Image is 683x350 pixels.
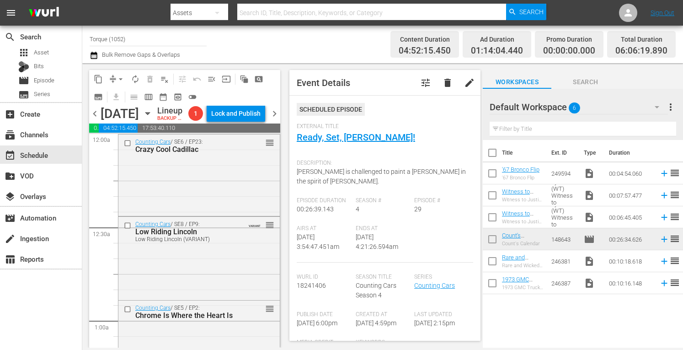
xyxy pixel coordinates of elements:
div: Lock and Publish [211,105,261,122]
span: Video [584,278,595,289]
th: Ext. ID [546,140,578,166]
div: '67 Bronco Flip [502,175,539,181]
span: 1 [188,110,203,117]
span: edit [464,77,475,88]
img: ans4CAIJ8jUAAAAAAAAAAAAAAAAAAAAAAAAgQb4GAAAAAAAAAAAAAAAAAAAAAAAAJMjXAAAAAAAAAAAAAAAAAAAAAAAAgAT5G... [22,2,66,24]
div: Bits [18,61,29,72]
span: Fill episodes with ad slates [204,72,219,86]
span: [DATE] 6:00pm [297,319,337,327]
div: / SE8 / EP9: [135,221,237,242]
a: 1973 GMC Truck Gets EPIC Air Brush [502,276,544,296]
span: Reports [5,254,16,265]
span: Asset [34,48,49,57]
div: Witness to Justice by A&E (WT) Witness to Justice: [PERSON_NAME] 150 [502,197,544,203]
div: Promo Duration [543,33,595,46]
span: Video [584,212,595,223]
span: Episode # [414,197,469,205]
span: Created At [356,311,410,318]
span: Episode [18,75,29,86]
td: 00:10:16.148 [605,272,656,294]
td: 00:10:18.618 [605,250,656,272]
div: 1973 GMC Truck Gets EPIC Air Brush [502,285,544,291]
span: VOD [5,171,16,182]
div: [DATE] [101,106,139,121]
span: preview_outlined [173,92,182,102]
span: more_vert [665,102,676,113]
span: [DATE] 3:54:47.451am [297,233,339,250]
span: Clear Lineup [157,72,172,86]
td: 249594 [548,162,580,184]
span: Series [414,274,469,281]
div: Count's Calendar [502,241,544,247]
td: 246381 [548,250,580,272]
span: Copy Lineup [91,72,106,86]
button: more_vert [665,96,676,118]
span: Revert to Primary Episode [190,72,204,86]
td: 00:07:57.477 [605,184,656,206]
span: Automation [5,213,16,224]
span: Keywords [356,339,410,346]
td: Witness to Justice by A&E (WT) Witness to Justice: [PERSON_NAME] 150 [548,206,580,228]
span: Series [18,89,29,100]
span: arrow_drop_down [116,75,125,84]
span: menu [5,7,16,18]
div: Default Workspace [490,94,668,120]
div: Total Duration [615,33,667,46]
span: Remove Gaps & Overlaps [106,72,128,86]
td: 246387 [548,272,580,294]
span: 29 [414,205,422,213]
button: edit [459,72,480,94]
span: chevron_right [269,108,280,119]
span: reorder [669,233,680,244]
span: Search [5,32,16,43]
span: delete [442,77,453,88]
span: External Title [297,123,469,130]
span: Airs At [297,225,351,232]
span: Search [519,4,544,20]
span: reorder [669,277,680,288]
span: VARIANT [249,220,261,227]
svg: Add to Schedule [659,278,669,288]
span: Overlays [5,191,16,202]
span: 01:14:04.440 [89,124,99,133]
span: playlist_remove_outlined [160,75,169,84]
span: 00:26:39.143 [297,205,334,213]
span: calendar_view_week_outlined [144,92,153,102]
svg: Add to Schedule [659,212,669,222]
button: reorder [265,138,274,147]
span: auto_awesome_motion_outlined [240,75,249,84]
span: Customize Events [172,70,190,88]
span: Create Series Block [91,90,106,104]
td: 00:04:54.060 [605,162,656,184]
span: Bulk Remove Gaps & Overlaps [101,51,180,58]
button: Lock and Publish [207,105,265,122]
button: reorder [265,220,274,229]
div: Low Riding Lincoln (VARIANT) [135,236,237,242]
span: Episode Duration [297,197,351,205]
a: Counting Cars [135,221,171,227]
span: Loop Content [128,72,143,86]
a: Rare and Wicked 1962 [PERSON_NAME] [502,254,541,281]
span: 6 [569,98,580,118]
span: input [222,75,231,84]
span: Last Updated [414,311,469,318]
a: Counting Cars [135,305,171,311]
a: Witness to Justice by A&E (WT) Witness to Justice: [PERSON_NAME] 150 [502,210,544,251]
div: Lineup [157,106,185,116]
div: Content Duration [399,33,451,46]
a: Witness to Justice by A&E (WT) Witness to Justice: [PERSON_NAME] 150 [502,188,544,229]
span: 04:52:15.450 [99,124,138,133]
div: Chrome Is Where the Heart Is [135,311,237,320]
span: Asset [18,47,29,58]
th: Type [578,140,603,166]
span: Event Details [297,77,350,88]
a: Sign Out [651,9,674,16]
span: Video [584,190,595,201]
span: 00:00:00.000 [543,46,595,56]
span: reorder [265,138,274,148]
div: BACKUP WILL DELIVER: [DATE] 4a (local) [157,116,185,122]
button: Search [506,4,546,20]
span: Description: [297,160,469,167]
span: reorder [265,304,274,314]
span: compress [108,75,117,84]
